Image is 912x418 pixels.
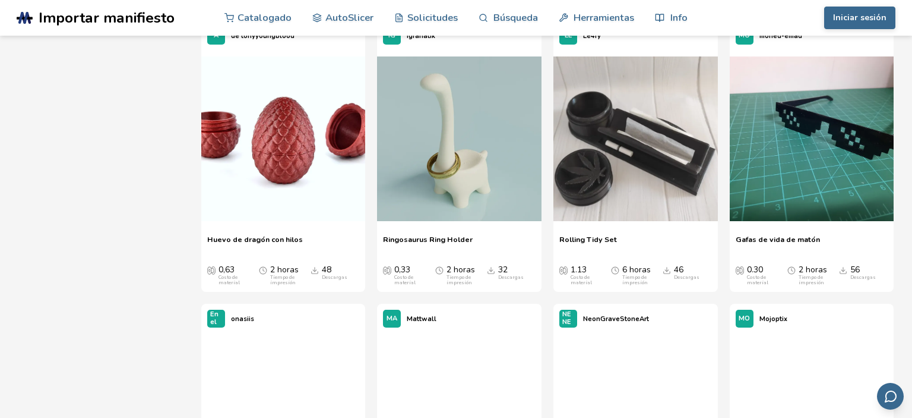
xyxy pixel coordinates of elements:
div: Costo de material [747,275,784,286]
span: Tiempo de impresión promedio [787,265,796,275]
div: Costo de material [394,275,432,286]
div: Costo de material [218,275,256,286]
div: 32 [498,265,524,281]
p: Mattwall [407,313,436,325]
div: Tiempo de impresión [270,275,308,286]
div: 0.30 [747,265,784,286]
div: Descargas [850,275,876,281]
span: Descargas [311,265,319,275]
span: Tiempo de impresión promedio [611,265,619,275]
span: MO [739,315,750,323]
div: Tiempo de impresión [799,275,836,286]
span: LE [565,32,572,40]
div: 0,33 [394,265,432,286]
div: Tiempo de impresión [622,275,660,286]
div: Descargas [674,275,699,281]
p: NeonGraveStoneArt [583,313,649,325]
a: Ringosaurus Ring Holder [383,235,473,253]
button: Iniciar sesión [824,7,895,29]
span: MA [387,315,397,323]
span: Costo promedio [207,265,216,275]
span: IG [388,32,395,40]
p: onasiis [231,313,254,325]
div: 2 horas [799,265,836,286]
span: Tiempo de impresión promedio [435,265,444,275]
p: mohed-emad [759,30,802,42]
p: Le4fy [583,30,601,42]
div: 2 horas [270,265,308,286]
div: 56 [850,265,876,281]
a: Gafas de vida de matón [736,235,820,253]
a: Huevo de dragón con hilos [207,235,303,253]
span: MO [739,32,750,40]
div: 1.13 [571,265,608,286]
span: Costo promedio [559,265,568,275]
div: Tiempo de impresión [446,275,484,286]
p: de tonyyoungblood [231,30,294,42]
div: Descargas [498,275,524,281]
span: Tiempo de impresión promedio [259,265,267,275]
span: NE NE [562,311,574,326]
span: Descargas [839,265,847,275]
div: 0,63 [218,265,256,286]
span: Costo promedio [736,265,744,275]
div: Costo de material [571,275,608,286]
div: 46 [674,265,699,281]
span: Descargas [487,265,495,275]
span: A [214,32,218,40]
div: Descargas [322,275,347,281]
span: En el [210,311,222,326]
span: Costo promedio [383,265,391,275]
a: Rolling Tidy Set [559,235,617,253]
div: 2 horas [446,265,484,286]
p: Mojoptix [759,313,787,325]
div: 48 [322,265,347,281]
span: Importar manifiesto [39,10,175,26]
div: 6 horas [622,265,660,286]
span: Descargas [663,265,671,275]
p: igranatik [407,30,435,42]
button: Enviar retroalimentación por correo electrónico [877,383,904,410]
